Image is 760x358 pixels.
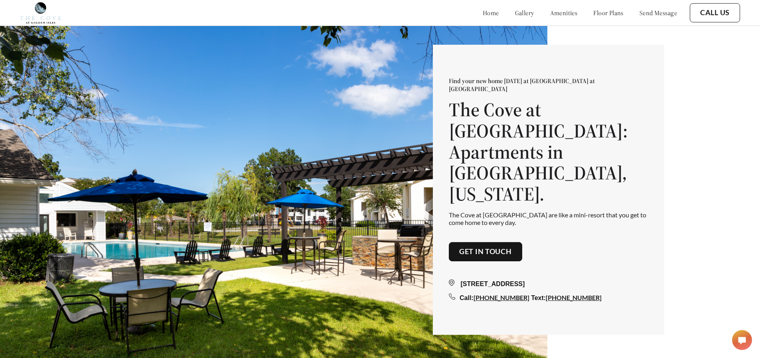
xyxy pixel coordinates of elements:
[593,9,624,17] a: floor plans
[546,294,602,301] a: [PHONE_NUMBER]
[459,247,512,256] a: Get in touch
[460,294,474,301] span: Call:
[690,3,740,22] button: Call Us
[449,211,648,226] p: The Cove at [GEOGRAPHIC_DATA] are like a mini-resort that you get to come home to every day.
[449,242,522,261] button: Get in touch
[449,99,648,205] h1: The Cove at [GEOGRAPHIC_DATA]: Apartments in [GEOGRAPHIC_DATA], [US_STATE].
[449,279,648,289] div: [STREET_ADDRESS]
[700,8,730,17] a: Call Us
[531,294,546,301] span: Text:
[474,294,529,301] a: [PHONE_NUMBER]
[640,9,677,17] a: send message
[449,77,648,93] p: Find your new home [DATE] at [GEOGRAPHIC_DATA] at [GEOGRAPHIC_DATA]
[483,9,499,17] a: home
[20,2,61,24] img: Company logo
[515,9,534,17] a: gallery
[550,9,578,17] a: amenities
